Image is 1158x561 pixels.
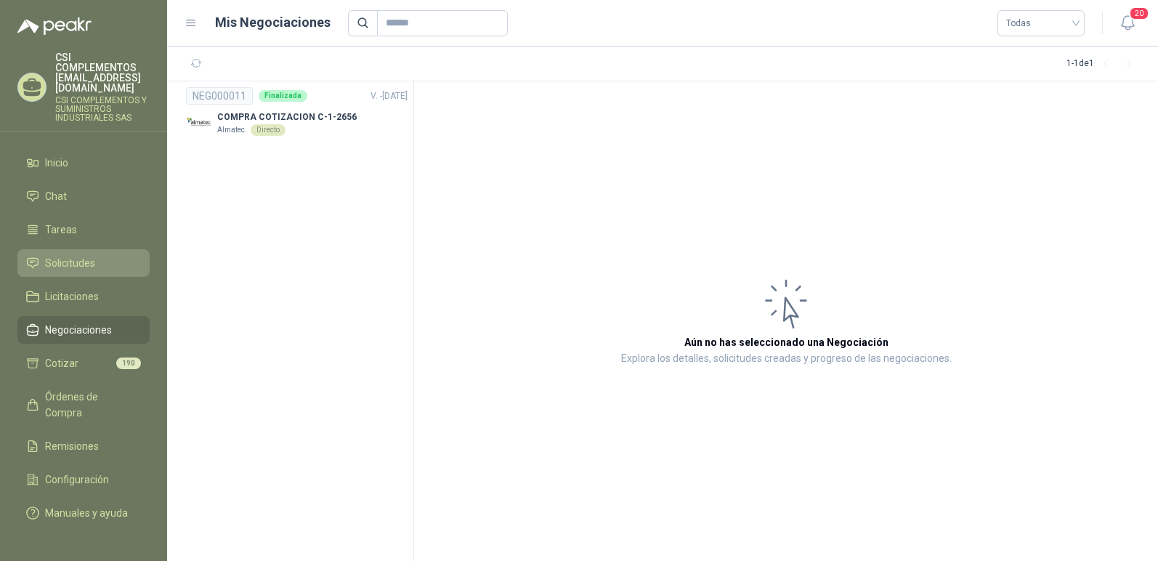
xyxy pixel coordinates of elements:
a: NEG000011FinalizadaV. -[DATE] Company LogoCOMPRA COTIZACION C-1-2656AlmatecDirecto [186,87,408,136]
span: 190 [116,358,141,369]
a: Cotizar190 [17,350,150,377]
a: Tareas [17,216,150,243]
p: COMPRA COTIZACION C-1-2656 [217,110,357,124]
span: Solicitudes [45,255,95,271]
a: Órdenes de Compra [17,383,150,427]
img: Logo peakr [17,17,92,35]
span: Licitaciones [45,288,99,304]
span: Inicio [45,155,68,171]
span: Cotizar [45,355,78,371]
div: 1 - 1 de 1 [1066,52,1141,76]
a: Licitaciones [17,283,150,310]
button: 20 [1114,10,1141,36]
span: 20 [1129,7,1149,20]
div: Finalizada [259,90,307,102]
p: Explora los detalles, solicitudes creadas y progreso de las negociaciones. [621,350,952,368]
span: Negociaciones [45,322,112,338]
span: Chat [45,188,67,204]
span: Configuración [45,472,109,488]
span: V. - [DATE] [371,91,408,101]
a: Inicio [17,149,150,177]
a: Configuración [17,466,150,493]
span: Remisiones [45,438,99,454]
h3: Aún no has seleccionado una Negociación [684,334,888,350]
a: Chat [17,182,150,210]
a: Negociaciones [17,316,150,344]
h1: Mis Negociaciones [215,12,331,33]
p: Almatec [217,124,245,136]
a: Remisiones [17,432,150,460]
span: Todas [1006,12,1076,34]
a: Solicitudes [17,249,150,277]
img: Company Logo [186,110,211,136]
p: CSI COMPLEMENTOS [EMAIL_ADDRESS][DOMAIN_NAME] [55,52,150,93]
div: Directo [251,124,286,136]
span: Órdenes de Compra [45,389,136,421]
p: CSI COMPLEMENTOS Y SUMINISTROS INDUSTRIALES SAS [55,96,150,122]
div: NEG000011 [186,87,253,105]
a: Manuales y ayuda [17,499,150,527]
span: Tareas [45,222,77,238]
span: Manuales y ayuda [45,505,128,521]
